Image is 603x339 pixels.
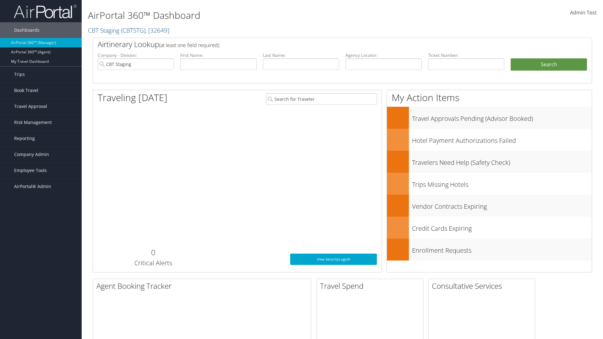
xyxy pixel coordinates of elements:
h1: My Action Items [387,91,592,104]
h2: Agent Booking Tracker [96,281,311,291]
label: First Name: [180,52,257,58]
a: CBT Staging [88,26,169,35]
label: Ticket Number: [428,52,504,58]
label: Last Name: [263,52,339,58]
a: View SecurityLogic® [290,254,377,265]
button: Search [511,58,587,71]
h2: Airtinerary Lookup [98,39,546,50]
span: Travel Approval [14,99,47,114]
h3: Travel Approvals Pending (Advisor Booked) [412,111,592,123]
h2: 0 [98,247,209,258]
a: Travel Approvals Pending (Advisor Booked) [387,107,592,129]
span: Risk Management [14,115,52,130]
h3: Hotel Payment Authorizations Failed [412,133,592,145]
h1: AirPortal 360™ Dashboard [88,9,427,22]
span: AirPortal® Admin [14,179,51,194]
h3: Trips Missing Hotels [412,177,592,189]
span: Trips [14,67,25,82]
label: Agency Locator: [345,52,422,58]
span: Book Travel [14,83,38,98]
h3: Travelers Need Help (Safety Check) [412,155,592,167]
h3: Enrollment Requests [412,243,592,255]
span: Admin Test [570,9,597,16]
a: Travelers Need Help (Safety Check) [387,151,592,173]
span: Reporting [14,131,35,146]
h2: Travel Spend [320,281,423,291]
span: ( CBTSTG ) [121,26,145,35]
h3: Vendor Contracts Expiring [412,199,592,211]
a: Trips Missing Hotels [387,173,592,195]
h1: Traveling [DATE] [98,91,167,104]
input: Search for Traveler [266,93,377,105]
a: Hotel Payment Authorizations Failed [387,129,592,151]
a: Credit Cards Expiring [387,217,592,239]
h3: Credit Cards Expiring [412,221,592,233]
span: Dashboards [14,22,40,38]
a: Vendor Contracts Expiring [387,195,592,217]
label: Company - Division: [98,52,174,58]
span: Employee Tools [14,163,47,178]
img: airportal-logo.png [14,4,77,19]
h3: Critical Alerts [98,259,209,267]
h2: Consultative Services [432,281,535,291]
span: (at least one field required) [159,42,219,49]
span: Company Admin [14,147,49,162]
a: Enrollment Requests [387,239,592,261]
a: Admin Test [570,3,597,23]
span: , [ 32649 ] [145,26,169,35]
